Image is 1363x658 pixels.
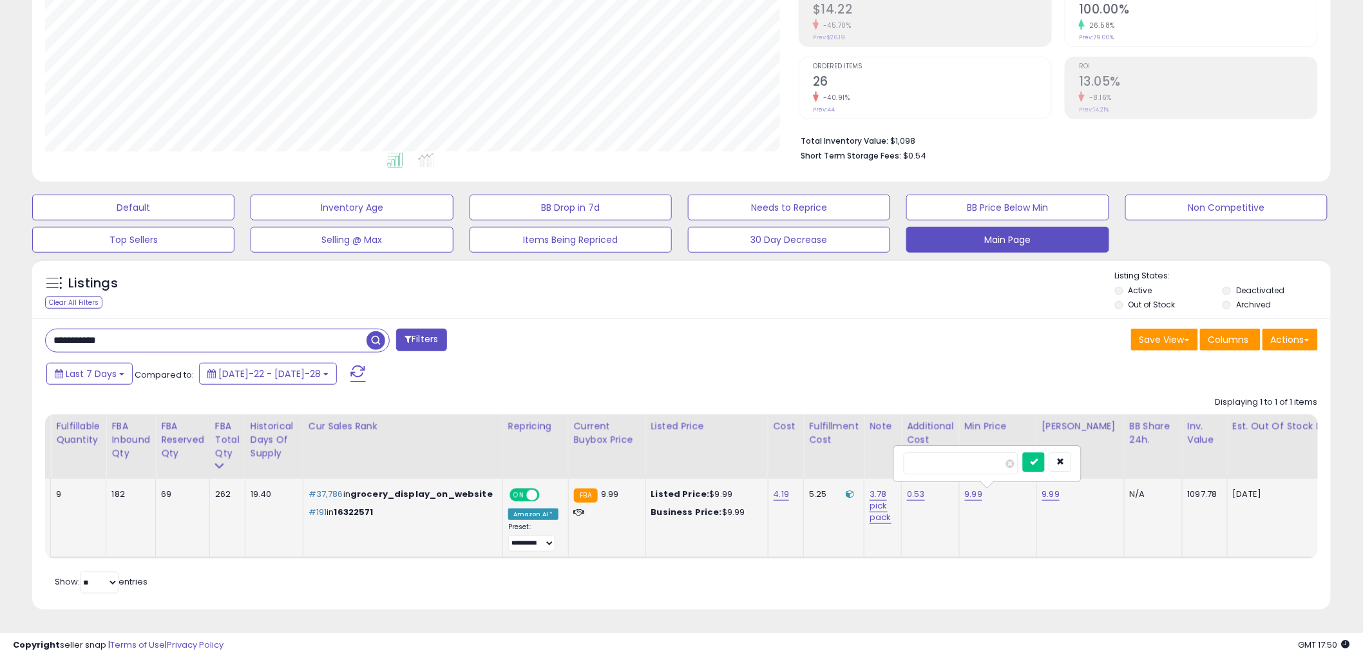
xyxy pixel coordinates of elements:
button: Items Being Repriced [470,227,672,253]
span: ROI [1079,63,1317,70]
small: Prev: 14.21% [1079,106,1109,113]
button: Filters [396,329,446,351]
button: Top Sellers [32,227,234,253]
b: Total Inventory Value: [801,135,888,146]
a: 3.78 pick pack [870,488,891,524]
small: 26.58% [1085,21,1115,30]
small: Prev: 79.00% [1079,34,1114,41]
a: Terms of Use [110,639,165,651]
div: Min Price [965,420,1031,433]
button: Non Competitive [1125,195,1328,220]
p: in [309,507,493,518]
span: #191 [309,506,327,518]
div: Inv. value [1188,420,1222,447]
button: [DATE]-22 - [DATE]-28 [199,363,337,385]
div: 262 [215,489,235,500]
span: #37,786 [309,488,343,500]
div: Amazon AI * [508,508,558,520]
a: Privacy Policy [167,639,224,651]
div: 1097.78 [1188,489,1217,500]
div: Listed Price [651,420,763,433]
b: Listed Price: [651,488,710,500]
h2: $14.22 [813,2,1051,19]
div: 5.25 [809,489,854,500]
div: Note [870,420,896,433]
div: Historical Days Of Supply [251,420,298,460]
h2: 13.05% [1079,74,1317,92]
p: Listing States: [1115,270,1331,282]
b: Short Term Storage Fees: [801,150,901,161]
span: $0.54 [903,150,926,162]
div: seller snap | | [13,639,224,652]
button: 30 Day Decrease [688,227,890,253]
div: Repricing [508,420,563,433]
label: Active [1129,285,1152,296]
div: Est. Out Of Stock Date [1233,420,1350,433]
h2: 100.00% [1079,2,1317,19]
div: Preset: [508,523,558,552]
div: Cur Sales Rank [309,420,497,433]
div: [PERSON_NAME] [1042,420,1119,433]
div: Current Buybox Price [574,420,640,447]
span: Last 7 Days [66,367,117,380]
span: 2025-08-14 17:50 GMT [1299,639,1350,651]
span: [DATE]-22 - [DATE]-28 [218,367,321,380]
small: Prev: $26.19 [813,34,845,41]
h5: Listings [68,275,118,293]
a: 4.19 [774,488,790,501]
span: OFF [538,490,558,501]
span: 16322571 [334,506,374,518]
div: Cost [774,420,799,433]
small: FBA [574,489,598,503]
b: Business Price: [651,506,722,518]
small: -8.16% [1085,93,1112,102]
button: Default [32,195,234,220]
div: FBA inbound Qty [111,420,150,460]
button: Last 7 Days [46,363,133,385]
span: 9.99 [601,488,619,500]
div: Displaying 1 to 1 of 1 items [1215,396,1318,409]
p: in [309,489,493,500]
small: -45.70% [819,21,852,30]
button: Main Page [906,227,1109,253]
small: -40.91% [819,93,850,102]
span: Ordered Items [813,63,1051,70]
div: 182 [111,489,146,500]
div: Fulfillment Cost [809,420,859,447]
div: FBA Reserved Qty [161,420,204,460]
div: BB Share 24h. [1130,420,1177,447]
div: N/A [1130,489,1172,500]
div: Fulfillable Quantity [56,420,100,447]
span: Columns [1208,333,1249,346]
button: Columns [1200,329,1261,351]
a: 9.99 [1042,488,1060,501]
div: 19.40 [251,489,293,500]
div: 69 [161,489,200,500]
button: Actions [1263,329,1318,351]
li: $1,098 [801,132,1308,148]
button: Save View [1131,329,1198,351]
div: Clear All Filters [45,296,102,309]
div: 9 [56,489,96,500]
button: Needs to Reprice [688,195,890,220]
a: 0.53 [907,488,925,501]
div: $9.99 [651,489,758,500]
button: Selling @ Max [251,227,453,253]
div: $9.99 [651,507,758,518]
small: Prev: 44 [813,106,835,113]
label: Deactivated [1236,285,1284,296]
button: BB Price Below Min [906,195,1109,220]
span: grocery_display_on_website [350,488,493,500]
button: Inventory Age [251,195,453,220]
label: Out of Stock [1129,299,1176,310]
h2: 26 [813,74,1051,92]
span: Show: entries [55,576,148,588]
div: Additional Cost [907,420,954,447]
a: 9.99 [965,488,983,501]
strong: Copyright [13,639,60,651]
div: FBA Available Qty [3,420,45,460]
span: Compared to: [135,369,194,381]
button: BB Drop in 7d [470,195,672,220]
span: ON [511,490,527,501]
p: [DATE] [1233,489,1346,500]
